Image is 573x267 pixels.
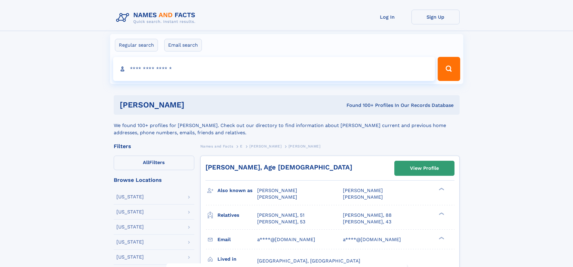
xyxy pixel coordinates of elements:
[240,144,243,148] span: E
[343,188,383,193] span: [PERSON_NAME]
[116,194,144,199] div: [US_STATE]
[113,57,435,81] input: search input
[114,115,460,136] div: We found 100+ profiles for [PERSON_NAME]. Check out our directory to find information about [PERS...
[217,254,257,264] h3: Lived in
[343,194,383,200] span: [PERSON_NAME]
[114,144,194,149] div: Filters
[438,57,460,81] button: Search Button
[343,212,392,219] a: [PERSON_NAME], 88
[437,212,445,216] div: ❯
[410,161,439,175] div: View Profile
[395,161,454,175] a: View Profile
[343,219,391,225] a: [PERSON_NAME], 43
[257,194,297,200] span: [PERSON_NAME]
[116,210,144,214] div: [US_STATE]
[217,234,257,245] h3: Email
[115,39,158,51] label: Regular search
[249,142,282,150] a: [PERSON_NAME]
[257,219,305,225] a: [PERSON_NAME], 53
[411,10,460,24] a: Sign Up
[164,39,202,51] label: Email search
[437,236,445,240] div: ❯
[288,144,321,148] span: [PERSON_NAME]
[257,188,297,193] span: [PERSON_NAME]
[257,258,360,264] span: [GEOGRAPHIC_DATA], [GEOGRAPHIC_DATA]
[249,144,282,148] span: [PERSON_NAME]
[257,212,304,219] a: [PERSON_NAME], 51
[217,185,257,196] h3: Also known as
[200,142,233,150] a: Names and Facts
[114,156,194,170] label: Filters
[116,225,144,229] div: [US_STATE]
[240,142,243,150] a: E
[114,177,194,183] div: Browse Locations
[143,160,149,165] span: All
[205,163,352,171] a: [PERSON_NAME], Age [DEMOGRAPHIC_DATA]
[116,255,144,259] div: [US_STATE]
[265,102,454,109] div: Found 100+ Profiles In Our Records Database
[114,10,200,26] img: Logo Names and Facts
[116,240,144,244] div: [US_STATE]
[120,101,266,109] h1: [PERSON_NAME]
[217,210,257,220] h3: Relatives
[363,10,411,24] a: Log In
[437,187,445,191] div: ❯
